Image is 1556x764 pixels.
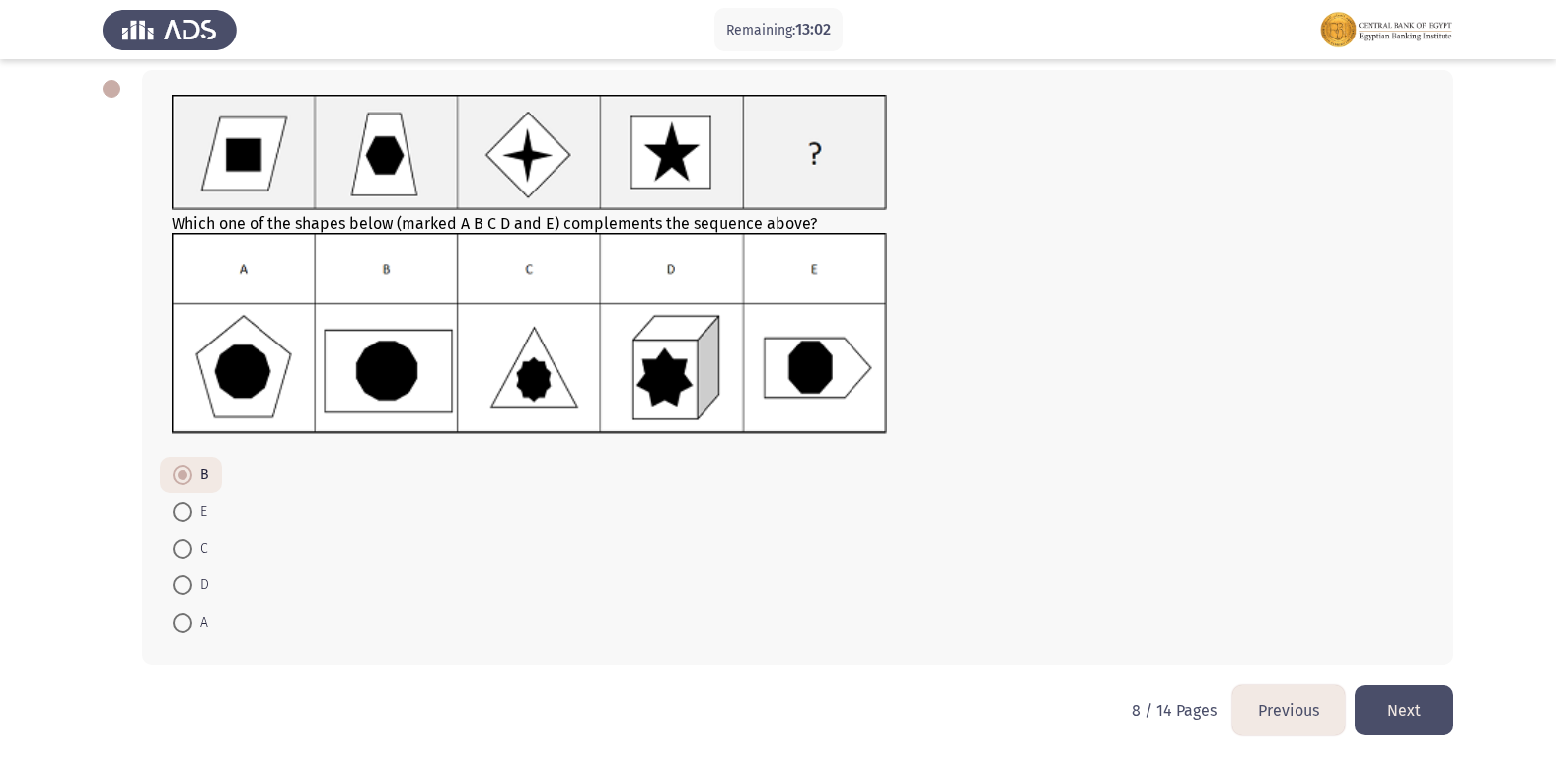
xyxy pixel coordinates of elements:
p: Remaining: [726,18,831,42]
span: B [192,463,209,487]
img: Assessment logo of FOCUS Assessment 3 Modules EN [1319,2,1453,57]
span: D [192,573,209,597]
span: A [192,611,208,635]
span: 13:02 [795,20,831,38]
span: E [192,500,207,524]
img: Assess Talent Management logo [103,2,237,57]
button: load next page [1355,685,1453,735]
div: Which one of the shapes below (marked A B C D and E) complements the sequence above? [172,95,1424,438]
img: UkFYMDA4M0FfMjAyMS5wbmcxNjIyMDMyODMxMzEy.png [172,95,887,210]
img: UkFYMDA4M0JfQ0FUXzIwMjEucG5nMTYyMjAzMjg3MDMxMw==.png [172,233,887,434]
span: C [192,537,208,561]
button: load previous page [1232,685,1345,735]
p: 8 / 14 Pages [1132,701,1217,720]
